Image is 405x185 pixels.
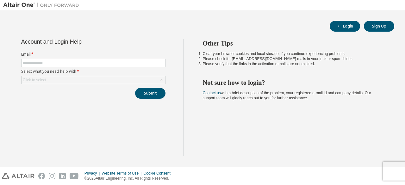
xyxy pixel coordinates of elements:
div: Account and Login Help [21,39,137,44]
li: Clear your browser cookies and local storage, if you continue experiencing problems. [203,51,383,56]
h2: Not sure how to login? [203,78,383,87]
button: Login [330,21,360,32]
div: Privacy [84,171,102,176]
li: Please verify that the links in the activation e-mails are not expired. [203,61,383,66]
div: Click to select [22,76,165,84]
h2: Other Tips [203,39,383,47]
button: Sign Up [364,21,394,32]
img: altair_logo.svg [2,173,34,179]
img: Altair One [3,2,82,8]
img: linkedin.svg [59,173,66,179]
img: youtube.svg [70,173,79,179]
label: Email [21,52,165,57]
img: instagram.svg [49,173,55,179]
label: Select what you need help with [21,69,165,74]
p: © 2025 Altair Engineering, Inc. All Rights Reserved. [84,176,174,181]
div: Cookie Consent [143,171,174,176]
button: Submit [135,88,165,99]
div: Click to select [23,77,46,83]
span: with a brief description of the problem, your registered e-mail id and company details. Our suppo... [203,91,371,100]
a: Contact us [203,91,221,95]
div: Website Terms of Use [102,171,143,176]
img: facebook.svg [38,173,45,179]
li: Please check for [EMAIL_ADDRESS][DOMAIN_NAME] mails in your junk or spam folder. [203,56,383,61]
